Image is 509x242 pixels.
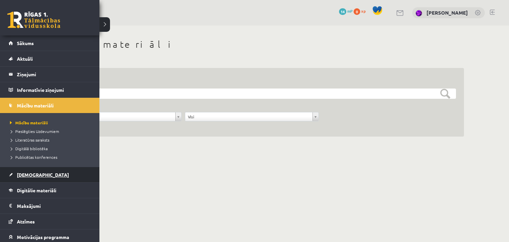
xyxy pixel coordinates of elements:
[361,8,366,14] span: xp
[8,146,48,151] span: Digitālā bibliotēka
[185,112,318,121] a: Visi
[17,56,33,62] span: Aktuāli
[17,187,56,193] span: Digitālie materiāli
[9,35,91,51] a: Sākums
[9,167,91,182] a: [DEMOGRAPHIC_DATA]
[7,12,60,28] a: Rīgas 1. Tālmācības vidusskola
[347,8,353,14] span: mP
[51,112,173,121] span: Jebkuram priekšmetam
[8,154,57,160] span: Publicētas konferences
[9,214,91,229] a: Atzīmes
[339,8,353,14] a: 14 mP
[17,102,54,108] span: Mācību materiāli
[40,39,464,50] h1: Mācību materiāli
[339,8,346,15] span: 14
[9,183,91,198] a: Digitālie materiāli
[48,112,181,121] a: Jebkuram priekšmetam
[9,67,91,82] a: Ziņojumi
[9,198,91,213] a: Maksājumi
[17,198,91,213] legend: Maksājumi
[17,40,34,46] span: Sākums
[9,51,91,66] a: Aktuāli
[17,67,91,82] legend: Ziņojumi
[426,9,468,16] a: [PERSON_NAME]
[8,137,93,143] a: Literatūras saraksts
[9,98,91,113] a: Mācību materiāli
[17,172,69,178] span: [DEMOGRAPHIC_DATA]
[8,128,93,134] a: Pieslēgties Uzdevumiem
[416,10,422,17] img: Marija Nicmane
[17,218,35,224] span: Atzīmes
[8,120,93,126] a: Mācību materiāli
[8,129,59,134] span: Pieslēgties Uzdevumiem
[354,8,360,15] span: 0
[188,112,310,121] span: Visi
[8,146,93,151] a: Digitālā bibliotēka
[17,82,91,97] legend: Informatīvie ziņojumi
[48,76,448,85] h3: Filtrs
[9,82,91,97] a: Informatīvie ziņojumi
[354,8,369,14] a: 0 xp
[17,234,69,240] span: Motivācijas programma
[8,120,48,125] span: Mācību materiāli
[8,137,49,143] span: Literatūras saraksts
[8,154,93,160] a: Publicētas konferences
